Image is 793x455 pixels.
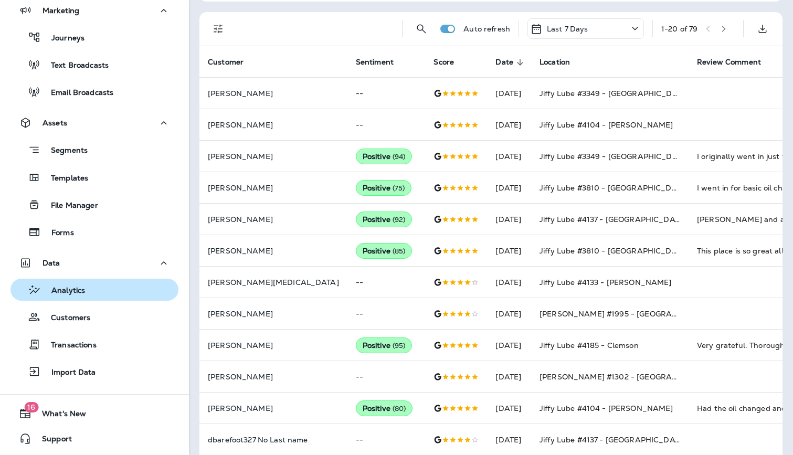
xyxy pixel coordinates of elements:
span: Location [540,58,570,67]
button: Transactions [10,333,178,355]
p: dbarefoot327 No Last name [208,436,339,444]
p: [PERSON_NAME] [208,215,339,224]
button: 16What's New [10,403,178,424]
span: Sentiment [356,58,407,67]
td: [DATE] [487,361,531,393]
span: Customer [208,58,244,67]
span: Jiffy Lube #3810 - [GEOGRAPHIC_DATA] [540,246,689,256]
p: Marketing [43,6,79,15]
span: Score [433,58,468,67]
td: [DATE] [487,267,531,298]
button: Search Reviews [411,18,432,39]
td: [DATE] [487,78,531,109]
span: Location [540,58,584,67]
span: Customer [208,58,257,67]
p: Templates [40,174,88,184]
span: Jiffy Lube #3349 - [GEOGRAPHIC_DATA] [540,89,690,98]
p: [PERSON_NAME] [208,341,339,350]
span: Review Comment [697,58,775,67]
span: Support [31,435,72,447]
p: [PERSON_NAME] [208,121,339,129]
span: Score [433,58,454,67]
p: [PERSON_NAME] [208,404,339,412]
span: ( 85 ) [393,247,406,256]
button: Email Broadcasts [10,81,178,103]
button: Customers [10,306,178,328]
button: Segments [10,139,178,161]
p: Import Data [41,368,96,378]
span: ( 92 ) [393,215,406,224]
div: Positive [356,149,413,164]
td: [DATE] [487,204,531,235]
p: Last 7 Days [547,25,588,33]
p: [PERSON_NAME] [208,373,339,381]
p: [PERSON_NAME] [208,310,339,318]
button: Support [10,428,178,449]
span: Review Comment [697,58,761,67]
td: -- [347,267,426,298]
td: -- [347,78,426,109]
p: Analytics [41,286,85,296]
div: Positive [356,211,413,227]
td: [DATE] [487,141,531,172]
p: Email Broadcasts [40,88,113,98]
p: Auto refresh [463,25,510,33]
p: File Manager [40,201,98,211]
div: 1 - 20 of 79 [661,25,697,33]
span: [PERSON_NAME] #1302 - [GEOGRAPHIC_DATA] [540,372,718,382]
td: [DATE] [487,330,531,361]
p: [PERSON_NAME] [208,247,339,255]
button: Data [10,252,178,273]
span: [PERSON_NAME] #1995 - [GEOGRAPHIC_DATA] [540,309,718,319]
div: Positive [356,180,412,196]
td: -- [347,361,426,393]
span: Jiffy Lube #4104 - [PERSON_NAME] [540,404,673,413]
span: Jiffy Lube #4185 - Clemson [540,341,639,350]
p: [PERSON_NAME] [208,184,339,192]
button: Analytics [10,279,178,301]
span: ( 95 ) [393,341,406,350]
p: Transactions [40,341,97,351]
span: Jiffy Lube #4137 - [GEOGRAPHIC_DATA] [540,435,687,445]
p: [PERSON_NAME][MEDICAL_DATA] [208,278,339,287]
button: Templates [10,166,178,188]
span: 16 [24,402,38,412]
span: ( 75 ) [393,184,405,193]
span: Jiffy Lube #4133 - [PERSON_NAME] [540,278,671,287]
span: Jiffy Lube #3810 - [GEOGRAPHIC_DATA] [540,183,689,193]
td: -- [347,109,426,141]
p: Journeys [41,34,84,44]
button: Forms [10,221,178,243]
p: Text Broadcasts [40,61,109,71]
button: File Manager [10,194,178,216]
p: [PERSON_NAME] [208,89,339,98]
div: Positive [356,243,413,259]
span: What's New [31,409,86,422]
td: [DATE] [487,172,531,204]
td: [DATE] [487,298,531,330]
p: [PERSON_NAME] [208,152,339,161]
span: ( 94 ) [393,152,406,161]
button: Assets [10,112,178,133]
button: Filters [208,18,229,39]
td: -- [347,298,426,330]
td: [DATE] [487,235,531,267]
span: Date [495,58,513,67]
p: Assets [43,119,67,127]
p: Data [43,259,60,267]
button: Export as CSV [752,18,773,39]
button: Journeys [10,26,178,48]
div: Positive [356,400,413,416]
p: Segments [40,146,88,156]
span: Jiffy Lube #4104 - [PERSON_NAME] [540,120,673,130]
span: Sentiment [356,58,394,67]
p: Customers [40,313,90,323]
button: Import Data [10,361,178,383]
td: [DATE] [487,109,531,141]
span: Jiffy Lube #3349 - [GEOGRAPHIC_DATA] [540,152,690,161]
span: ( 80 ) [393,404,406,413]
span: Jiffy Lube #4137 - [GEOGRAPHIC_DATA] [540,215,687,224]
p: Forms [41,228,74,238]
div: Positive [356,337,413,353]
button: Text Broadcasts [10,54,178,76]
